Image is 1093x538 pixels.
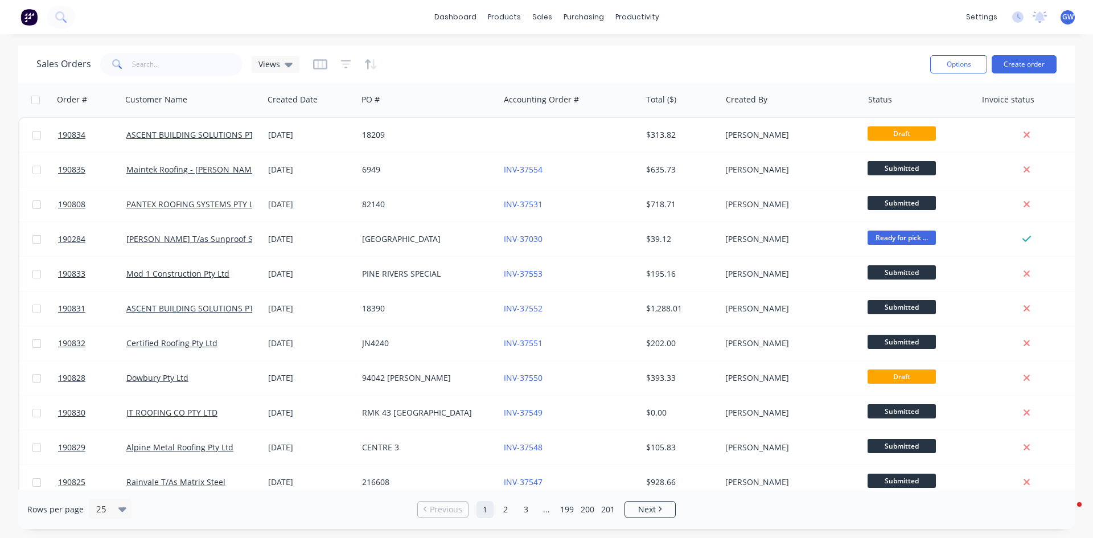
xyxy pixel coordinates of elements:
[725,338,852,349] div: [PERSON_NAME]
[517,501,535,518] a: Page 3
[58,303,85,314] span: 190831
[646,94,676,105] div: Total ($)
[362,199,488,210] div: 82140
[726,94,767,105] div: Created By
[268,338,353,349] div: [DATE]
[1054,499,1082,527] iframe: Intercom live chat
[58,187,126,221] a: 190808
[504,477,543,487] a: INV-37547
[27,504,84,515] span: Rows per page
[638,504,656,515] span: Next
[725,442,852,453] div: [PERSON_NAME]
[504,164,543,175] a: INV-37554
[504,233,543,244] a: INV-37030
[646,164,713,175] div: $635.73
[413,501,680,518] ul: Pagination
[504,268,543,279] a: INV-37553
[646,338,713,349] div: $202.00
[1062,12,1074,22] span: GW
[725,477,852,488] div: [PERSON_NAME]
[126,303,275,314] a: ASCENT BUILDING SOLUTIONS PTY LTD
[504,94,579,105] div: Accounting Order #
[868,161,936,175] span: Submitted
[960,9,1003,26] div: settings
[268,129,353,141] div: [DATE]
[504,372,543,383] a: INV-37550
[361,94,380,105] div: PO #
[58,129,85,141] span: 190834
[646,268,713,280] div: $195.16
[868,404,936,418] span: Submitted
[599,501,617,518] a: Page 201
[126,477,225,487] a: Rainvale T/As Matrix Steel
[646,199,713,210] div: $718.71
[58,396,126,430] a: 190830
[476,501,494,518] a: Page 1 is your current page
[362,233,488,245] div: [GEOGRAPHIC_DATA]
[58,222,126,256] a: 190284
[725,268,852,280] div: [PERSON_NAME]
[868,126,936,141] span: Draft
[58,361,126,395] a: 190828
[579,501,596,518] a: Page 200
[126,129,275,140] a: ASCENT BUILDING SOLUTIONS PTY LTD
[58,326,126,360] a: 190832
[868,94,892,105] div: Status
[725,199,852,210] div: [PERSON_NAME]
[504,407,543,418] a: INV-37549
[126,338,217,348] a: Certified Roofing Pty Ltd
[362,407,488,418] div: RMK 43 [GEOGRAPHIC_DATA]
[725,233,852,245] div: [PERSON_NAME]
[268,233,353,245] div: [DATE]
[646,233,713,245] div: $39.12
[930,55,987,73] button: Options
[58,153,126,187] a: 190835
[868,300,936,314] span: Submitted
[268,164,353,175] div: [DATE]
[362,442,488,453] div: CENTRE 3
[58,233,85,245] span: 190284
[725,407,852,418] div: [PERSON_NAME]
[258,58,280,70] span: Views
[58,164,85,175] span: 190835
[58,291,126,326] a: 190831
[58,477,85,488] span: 190825
[504,442,543,453] a: INV-37548
[418,504,468,515] a: Previous page
[868,231,936,245] span: Ready for pick ...
[58,268,85,280] span: 190833
[126,199,264,210] a: PANTEX ROOFING SYSTEMS PTY LTD
[57,94,87,105] div: Order #
[625,504,675,515] a: Next page
[868,335,936,349] span: Submitted
[992,55,1057,73] button: Create order
[504,338,543,348] a: INV-37551
[982,94,1034,105] div: Invoice status
[58,442,85,453] span: 190829
[868,369,936,384] span: Draft
[646,372,713,384] div: $393.33
[497,501,514,518] a: Page 2
[538,501,555,518] a: Jump forward
[430,504,462,515] span: Previous
[558,501,576,518] a: Page 199
[58,407,85,418] span: 190830
[58,372,85,384] span: 190828
[558,9,610,26] div: purchasing
[268,372,353,384] div: [DATE]
[58,338,85,349] span: 190832
[725,303,852,314] div: [PERSON_NAME]
[58,430,126,465] a: 190829
[132,53,243,76] input: Search...
[126,407,217,418] a: JT ROOFING CO PTY LTD
[646,303,713,314] div: $1,288.01
[429,9,482,26] a: dashboard
[268,442,353,453] div: [DATE]
[58,257,126,291] a: 190833
[527,9,558,26] div: sales
[504,199,543,210] a: INV-37531
[268,199,353,210] div: [DATE]
[58,199,85,210] span: 190808
[125,94,187,105] div: Customer Name
[868,439,936,453] span: Submitted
